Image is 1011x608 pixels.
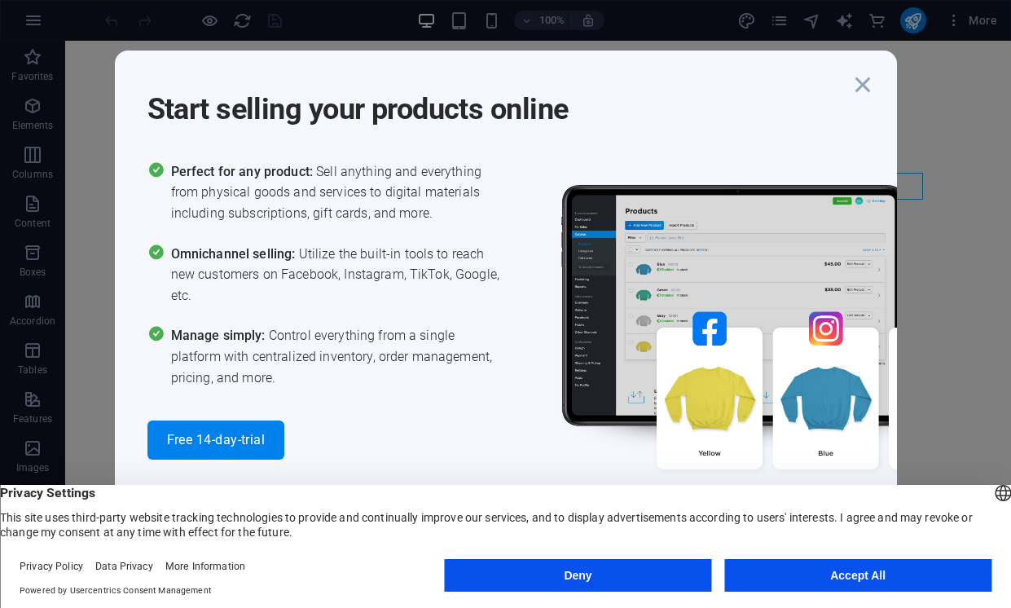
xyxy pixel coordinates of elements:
[171,161,506,224] span: Sell anything and everything from physical goods and services to digital materials including subs...
[171,164,316,179] span: Perfect for any product:
[147,70,848,129] h1: Start selling your products online
[171,328,269,343] span: Manage simply:
[167,434,266,447] span: Free 14-day-trial
[147,421,285,460] button: Free 14-day-trial
[171,325,506,388] span: Control everything from a single platform with centralized inventory, order management, pricing, ...
[171,244,506,306] span: Utilize the built-in tools to reach new customers on Facebook, Instagram, TikTok, Google, etc.
[171,246,299,262] span: Omnichannel selling:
